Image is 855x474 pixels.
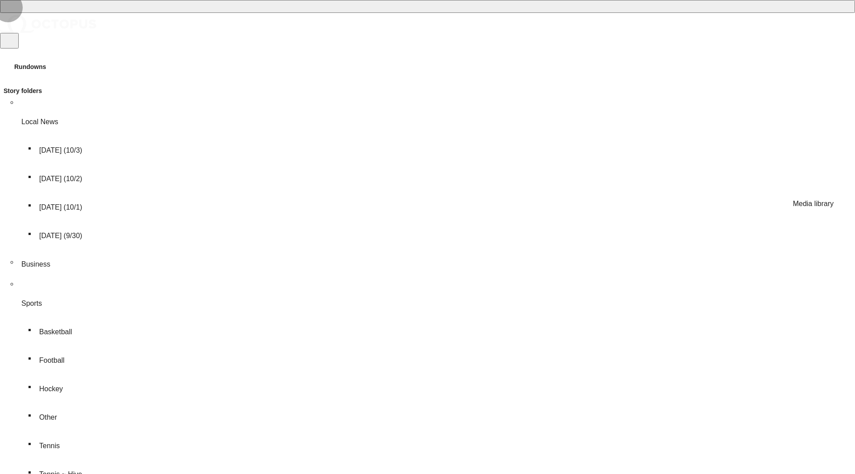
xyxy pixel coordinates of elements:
[39,355,65,366] p: Football
[36,318,164,346] div: Basketball
[39,174,82,184] p: [DATE] (10/2)
[4,86,42,95] p: Story folders
[18,250,164,279] div: Business
[36,136,164,165] div: [DATE] (10/3)
[39,231,82,241] p: [DATE] (9/30)
[36,432,164,460] div: Tennis
[36,222,164,250] div: [DATE] (9/30)
[793,200,834,207] span: Media library
[36,346,164,375] div: Football
[36,403,164,432] div: Other
[39,384,63,394] p: Hockey
[36,165,164,193] div: [DATE] (10/2)
[21,259,50,270] p: Business
[39,412,57,423] p: Other
[36,193,164,222] div: [DATE] (10/1)
[39,202,82,213] p: [DATE] (10/1)
[39,441,60,451] p: Tennis
[39,327,72,337] p: Basketball
[21,298,42,309] p: Sports
[21,117,58,127] p: Local News
[39,145,82,156] p: [DATE] (10/3)
[36,375,164,403] div: Hockey
[14,62,46,71] p: Rundowns
[18,97,164,250] div: Local News[DATE] (10/3)[DATE] (10/2)[DATE] (10/1)[DATE] (9/30)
